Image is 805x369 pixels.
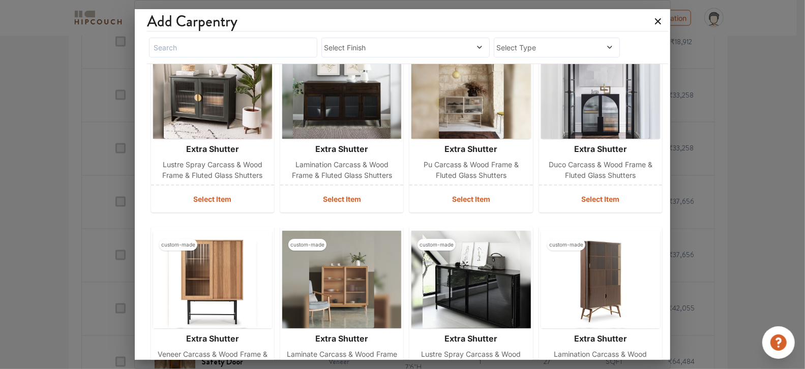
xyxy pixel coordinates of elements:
span: lamination carcass & wood frame & fluted glass shutters [284,159,399,180]
span: duco carcass & wood frame & fluted glass shutters [543,159,658,180]
img: 0 [423,231,520,328]
img: 0 [309,231,374,328]
span: extra shutter [445,143,498,155]
span: extra shutter [574,332,627,345]
button: Select Item [539,186,662,212]
button: Select Item [280,186,403,212]
span: extra shutter [574,143,627,155]
span: pu carcass & wood frame & fluted glass shutters [413,159,528,180]
img: 0 [293,41,391,139]
span: custom-made [159,239,197,251]
button: Select Item [409,186,532,212]
img: 0 [552,231,649,328]
span: Select Type [496,42,584,53]
img: 0 [552,41,649,139]
span: lustre spray carcass & wood frame & fluted glass shutters [155,159,270,180]
span: custom-made [288,239,326,251]
span: extra shutter [445,332,498,345]
input: Search [149,38,317,57]
img: 0 [439,41,504,139]
button: Select Item [151,186,274,212]
span: extra shutter [186,143,239,155]
span: extra shutter [315,332,368,345]
img: 0 [164,41,261,139]
span: custom-made [547,239,585,251]
span: extra shutter [186,332,239,345]
span: extra shutter [315,143,368,155]
span: custom-made [418,239,456,251]
img: 0 [169,231,256,328]
span: Select Finish [324,42,443,53]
